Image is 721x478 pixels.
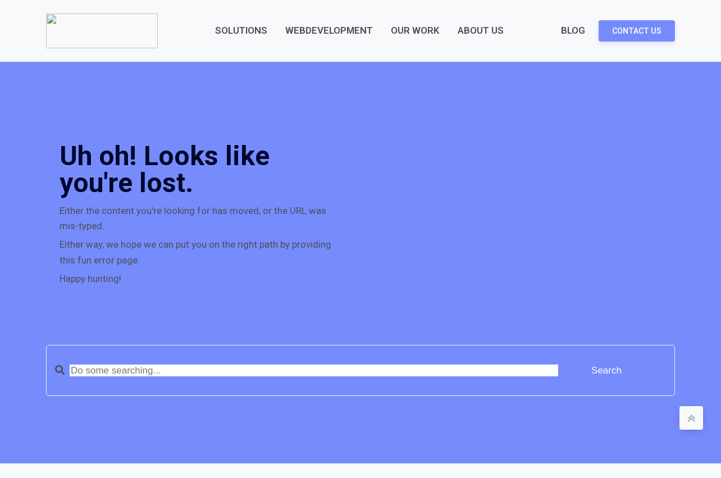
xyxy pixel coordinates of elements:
input: Search [560,354,652,388]
ifsotrigger: Web [285,23,305,38]
a: Contact Us [599,20,675,42]
a: WebDevelopment [285,23,373,38]
a: Solutions [215,23,267,38]
div: Either the content you're looking for has moved, or the URL was mis-typed. [60,203,347,234]
div: Either way, we hope we can put you on the right path by providing this fun error page. [60,237,347,267]
h2: Uh oh! Looks like you're lost. [60,143,347,197]
a: Our Work [391,23,440,38]
a: Blog [561,23,585,38]
div: About Us [458,23,504,38]
input: Do some searching... [70,365,558,377]
div: Happy hunting! [60,271,121,286]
